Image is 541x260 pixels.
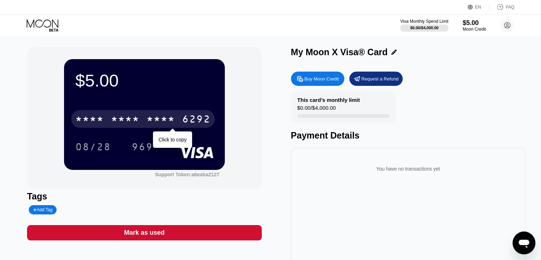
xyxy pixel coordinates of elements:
[291,72,344,86] div: Buy Moon Credit
[182,114,211,126] div: 6292
[155,172,219,177] div: Support Token: a6eaba2127
[304,76,339,82] div: Buy Moon Credit
[33,207,52,212] div: Add Tag
[349,72,403,86] div: Request a Refund
[468,4,489,11] div: EN
[463,19,486,32] div: $5.00Moon Credit
[27,191,261,202] div: Tags
[489,4,514,11] div: FAQ
[400,19,448,32] div: Visa Monthly Spend Limit$0.00/$4,000.00
[291,130,525,141] div: Payment Details
[400,19,448,24] div: Visa Monthly Spend Limit
[506,5,514,10] div: FAQ
[155,172,219,177] div: Support Token:a6eaba2127
[291,47,388,57] div: My Moon X Visa® Card
[124,229,165,237] div: Mark as used
[126,138,158,156] div: 969
[70,138,116,156] div: 08/28
[297,97,360,103] div: This card’s monthly limit
[513,232,535,254] iframe: Button to launch messaging window
[158,137,186,142] div: Click to copy
[410,26,439,30] div: $0.00 / $4,000.00
[132,142,153,154] div: 969
[297,159,520,179] div: You have no transactions yet
[75,71,213,90] div: $5.00
[361,76,399,82] div: Request a Refund
[29,205,57,214] div: Add Tag
[297,105,336,114] div: $0.00 / $4,000.00
[75,142,111,154] div: 08/28
[27,225,261,240] div: Mark as used
[475,5,481,10] div: EN
[463,19,486,27] div: $5.00
[463,27,486,32] div: Moon Credit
